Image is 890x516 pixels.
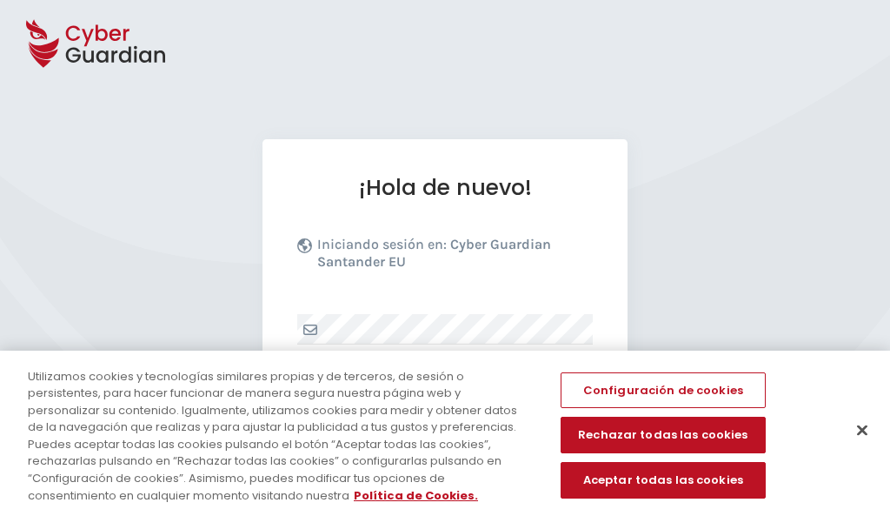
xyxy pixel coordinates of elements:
[354,487,478,504] a: Más información sobre su privacidad, se abre en una nueva pestaña
[843,412,881,450] button: Cerrar
[297,174,593,201] h1: ¡Hola de nuevo!
[317,236,551,270] b: Cyber Guardian Santander EU
[561,462,766,499] button: Aceptar todas las cookies
[28,368,534,504] div: Utilizamos cookies y tecnologías similares propias y de terceros, de sesión o persistentes, para ...
[317,236,588,279] p: Iniciando sesión en:
[561,418,766,454] button: Rechazar todas las cookies
[561,372,766,409] button: Configuración de cookies, Abre el cuadro de diálogo del centro de preferencias.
